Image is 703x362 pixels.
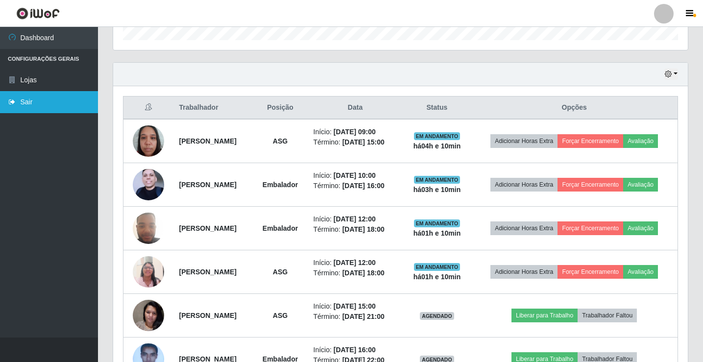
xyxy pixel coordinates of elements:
[314,214,397,224] li: Início:
[314,127,397,137] li: Início:
[413,273,461,281] strong: há 01 h e 10 min
[308,97,403,120] th: Data
[413,229,461,237] strong: há 01 h e 10 min
[179,137,236,145] strong: [PERSON_NAME]
[253,97,307,120] th: Posição
[414,132,461,140] span: EM ANDAMENTO
[179,224,236,232] strong: [PERSON_NAME]
[273,312,288,319] strong: ASG
[558,265,623,279] button: Forçar Encerramento
[342,138,385,146] time: [DATE] 15:00
[342,225,385,233] time: [DATE] 18:00
[273,268,288,276] strong: ASG
[342,313,385,320] time: [DATE] 21:00
[558,221,623,235] button: Forçar Encerramento
[314,181,397,191] li: Término:
[263,224,298,232] strong: Embalador
[403,97,471,120] th: Status
[16,7,60,20] img: CoreUI Logo
[334,215,376,223] time: [DATE] 12:00
[314,312,397,322] li: Término:
[179,312,236,319] strong: [PERSON_NAME]
[314,170,397,181] li: Início:
[414,176,461,184] span: EM ANDAMENTO
[490,178,558,192] button: Adicionar Horas Extra
[334,346,376,354] time: [DATE] 16:00
[133,120,164,162] img: 1740415667017.jpeg
[314,258,397,268] li: Início:
[263,181,298,189] strong: Embalador
[558,134,623,148] button: Forçar Encerramento
[334,171,376,179] time: [DATE] 10:00
[623,134,658,148] button: Avaliação
[314,301,397,312] li: Início:
[623,178,658,192] button: Avaliação
[314,268,397,278] li: Término:
[334,302,376,310] time: [DATE] 15:00
[314,345,397,355] li: Início:
[133,164,164,205] img: 1706546677123.jpeg
[623,265,658,279] button: Avaliação
[420,312,454,320] span: AGENDADO
[623,221,658,235] button: Avaliação
[179,268,236,276] strong: [PERSON_NAME]
[334,128,376,136] time: [DATE] 09:00
[413,186,461,193] strong: há 03 h e 10 min
[414,219,461,227] span: EM ANDAMENTO
[179,181,236,189] strong: [PERSON_NAME]
[334,259,376,266] time: [DATE] 12:00
[471,97,678,120] th: Opções
[342,269,385,277] time: [DATE] 18:00
[414,263,461,271] span: EM ANDAMENTO
[578,309,637,322] button: Trabalhador Faltou
[413,142,461,150] strong: há 04 h e 10 min
[314,137,397,147] li: Término:
[558,178,623,192] button: Forçar Encerramento
[314,224,397,235] li: Término:
[490,221,558,235] button: Adicionar Horas Extra
[173,97,253,120] th: Trabalhador
[133,207,164,249] img: 1694719722854.jpeg
[490,265,558,279] button: Adicionar Horas Extra
[490,134,558,148] button: Adicionar Horas Extra
[133,251,164,292] img: 1734900991405.jpeg
[273,137,288,145] strong: ASG
[511,309,578,322] button: Liberar para Trabalho
[342,182,385,190] time: [DATE] 16:00
[133,294,164,336] img: 1682608462576.jpeg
